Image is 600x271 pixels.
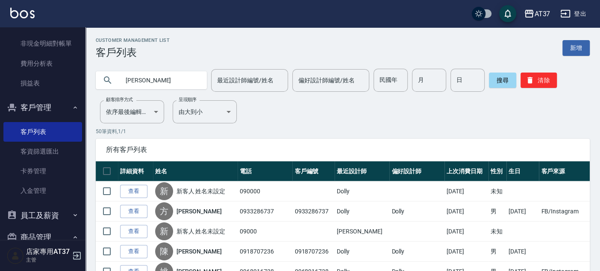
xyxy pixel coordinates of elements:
a: 卡券管理 [3,161,82,181]
a: [PERSON_NAME] [176,247,222,256]
button: 商品管理 [3,226,82,248]
img: Person [7,247,24,264]
div: 新 [155,182,173,200]
a: 入金管理 [3,181,82,201]
a: 客資篩選匯出 [3,142,82,161]
th: 性別 [488,161,506,181]
td: 0933286737 [238,201,292,221]
h3: 客戶列表 [96,47,170,58]
td: Dolly [335,242,389,262]
div: 新 [155,222,173,240]
td: 09000 [238,221,292,242]
td: 未知 [488,181,506,201]
h2: Customer Management List [96,38,170,43]
div: 方 [155,202,173,220]
td: 090000 [238,181,292,201]
td: 男 [488,201,506,221]
th: 客戶來源 [539,161,590,181]
button: 登出 [557,6,590,22]
button: AT37 [521,5,553,23]
td: [DATE] [506,201,539,221]
td: Dolly [335,181,389,201]
button: 員工及薪資 [3,204,82,227]
th: 偏好設計師 [389,161,444,181]
td: FB/Instagram [539,201,590,221]
a: 損益表 [3,73,82,93]
a: 查看 [120,245,147,258]
a: [PERSON_NAME] [176,207,222,216]
a: 查看 [120,225,147,238]
th: 客戶編號 [292,161,335,181]
td: Dolly [335,201,389,221]
div: 陳 [155,242,173,260]
button: 客戶管理 [3,96,82,119]
a: 費用分析表 [3,54,82,73]
a: 新客人 姓名未設定 [176,187,226,195]
button: 搜尋 [489,73,516,88]
div: AT37 [534,9,550,19]
td: 男 [488,242,506,262]
td: [DATE] [444,221,488,242]
button: save [499,5,516,22]
a: 新客人 姓名未設定 [176,227,226,236]
td: [PERSON_NAME] [335,221,389,242]
div: 依序最後編輯時間 [100,100,164,123]
td: [DATE] [444,242,488,262]
a: 查看 [120,205,147,218]
a: 非現金明細對帳單 [3,34,82,53]
td: Dolly [389,242,444,262]
div: 由大到小 [173,100,237,123]
a: 客戶列表 [3,122,82,142]
th: 最近設計師 [335,161,389,181]
td: [DATE] [444,181,488,201]
img: Logo [10,8,35,18]
td: 0933286737 [292,201,335,221]
td: [DATE] [506,242,539,262]
p: 50 筆資料, 1 / 1 [96,128,590,135]
td: 0918707236 [292,242,335,262]
td: 0918707236 [238,242,292,262]
th: 電話 [238,161,292,181]
label: 顧客排序方式 [106,96,133,103]
th: 生日 [506,161,539,181]
a: 查看 [120,185,147,198]
th: 上次消費日期 [444,161,488,181]
th: 姓名 [153,161,238,181]
button: 清除 [521,73,557,88]
td: Dolly [389,201,444,221]
p: 主管 [26,256,70,264]
td: 未知 [488,221,506,242]
a: 新增 [562,40,590,56]
span: 所有客戶列表 [106,146,579,154]
h5: 店家專用AT37 [26,248,70,256]
td: [DATE] [444,201,488,221]
label: 呈現順序 [179,96,197,103]
input: 搜尋關鍵字 [120,69,200,92]
th: 詳細資料 [118,161,153,181]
